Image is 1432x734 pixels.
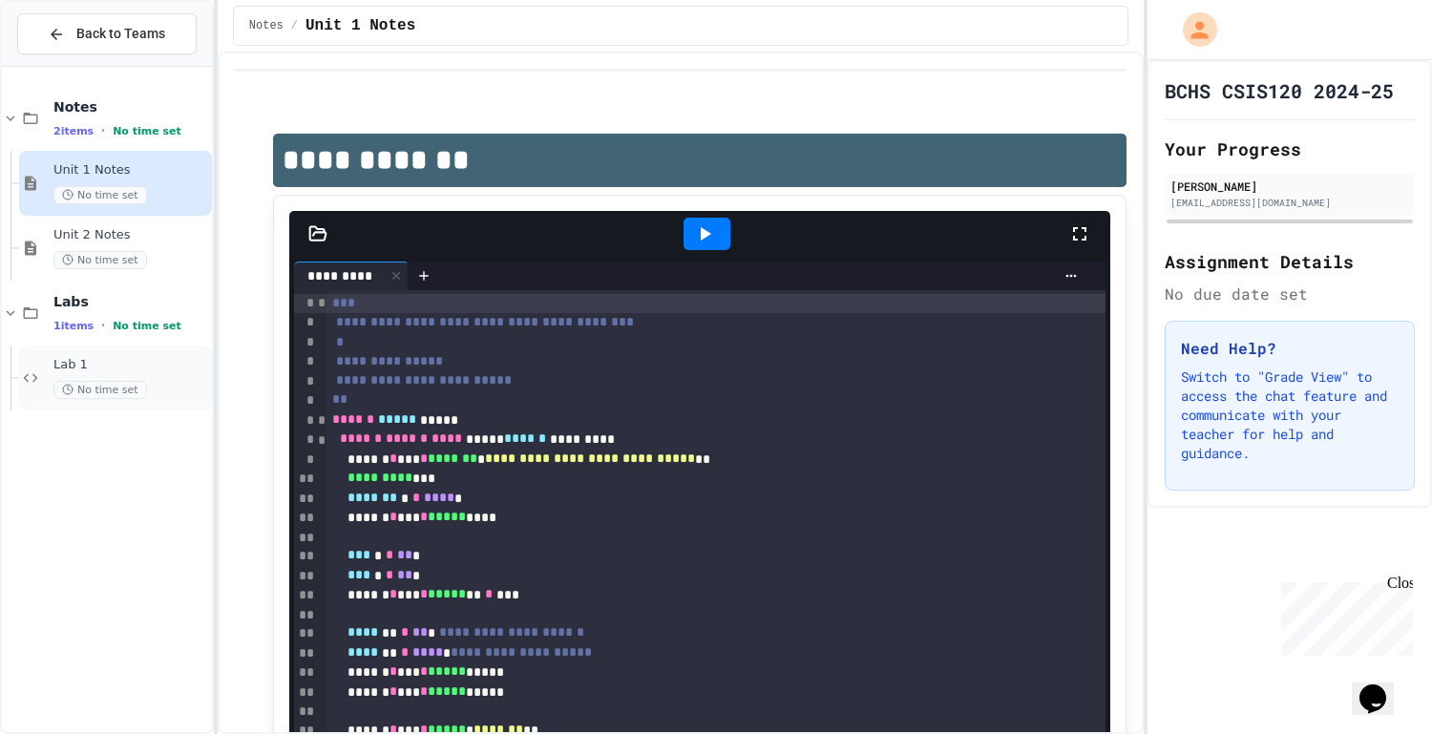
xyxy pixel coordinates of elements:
h2: Your Progress [1165,136,1415,162]
div: My Account [1163,8,1222,52]
div: [EMAIL_ADDRESS][DOMAIN_NAME] [1170,196,1409,210]
div: Chat with us now!Close [8,8,132,121]
span: Notes [249,18,284,33]
span: Notes [53,98,208,115]
div: [PERSON_NAME] [1170,178,1409,195]
div: No due date set [1165,283,1415,305]
span: No time set [53,381,147,399]
span: • [101,318,105,333]
span: Back to Teams [76,24,165,44]
span: No time set [113,125,181,137]
span: Unit 1 Notes [305,14,415,37]
span: Unit 2 Notes [53,227,208,243]
iframe: chat widget [1352,658,1413,715]
span: Unit 1 Notes [53,162,208,178]
span: Lab 1 [53,357,208,373]
span: 1 items [53,320,94,332]
span: 2 items [53,125,94,137]
iframe: chat widget [1274,575,1413,656]
p: Switch to "Grade View" to access the chat feature and communicate with your teacher for help and ... [1181,367,1399,463]
span: No time set [53,251,147,269]
span: • [101,123,105,138]
span: / [291,18,298,33]
span: Labs [53,293,208,310]
h2: Assignment Details [1165,248,1415,275]
span: No time set [113,320,181,332]
h1: BCHS CSIS120 2024-25 [1165,77,1394,104]
span: No time set [53,186,147,204]
button: Back to Teams [17,13,197,54]
h3: Need Help? [1181,337,1399,360]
